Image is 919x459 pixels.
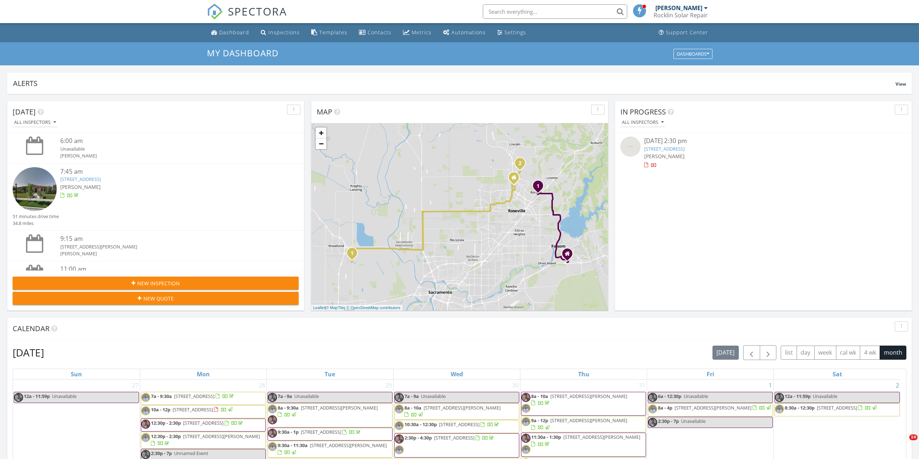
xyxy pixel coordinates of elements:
[278,429,299,435] span: 9:30a - 1p
[817,404,857,411] span: [STREET_ADDRESS]
[521,433,646,456] a: 11:30a - 1:30p [STREET_ADDRESS][PERSON_NAME]
[151,393,235,399] a: 7a - 9:30a [STREET_ADDRESS]
[658,404,772,411] a: 8a - 4p [STREET_ADDRESS][PERSON_NAME]
[395,421,404,430] img: erin_clark_work_picture.jpg
[880,346,906,360] button: month
[511,380,520,391] a: Go to July 30, 2025
[141,405,266,418] a: 10a - 12p [STREET_ADDRESS]
[352,253,356,257] div: 2720 Centennial Dr, Woodland, CA 95776
[785,404,815,411] span: 8:30a - 12:30p
[483,4,627,19] input: Search everything...
[394,420,519,433] a: 10:30a - 12:30p [STREET_ADDRESS]
[268,393,277,402] img: steve.jpg
[24,393,50,399] span: 12a - 11:59p
[395,445,404,454] img: erin_clark_work_picture.jpg
[451,29,486,36] div: Automations
[151,433,260,446] a: 12:30p - 2:30p [STREET_ADDRESS][PERSON_NAME]
[675,404,751,411] span: [STREET_ADDRESS][PERSON_NAME]
[531,393,548,399] span: 8a - 10a
[567,254,572,258] div: 187 Barnhill drive, Folsom CA 95630
[655,4,702,12] div: [PERSON_NAME]
[60,243,275,250] div: [STREET_ADDRESS][PERSON_NAME]
[814,346,836,360] button: week
[620,137,641,157] img: streetview
[60,146,275,152] div: Unavailable
[785,393,811,399] span: 12a - 11:59p
[141,392,266,405] a: 7a - 9:30a [STREET_ADDRESS]
[141,450,150,459] img: steve.jpg
[268,429,277,438] img: steve.jpg
[14,120,56,125] div: All Inspectors
[13,324,49,333] span: Calendar
[666,29,708,36] div: Support Center
[52,393,77,399] span: Unavailable
[13,107,36,117] span: [DATE]
[648,404,657,413] img: erin_clark_work_picture.jpg
[347,306,400,310] a: © OpenStreetMap contributors
[268,441,393,457] a: 9:30a - 11:30a [STREET_ADDRESS][PERSON_NAME]
[294,393,319,399] span: Unavailable
[705,369,716,379] a: Friday
[531,417,627,430] a: 9a - 12p [STREET_ADDRESS][PERSON_NAME]
[207,10,287,25] a: SPECTORA
[896,81,906,87] span: View
[514,177,518,182] div: 6518 Lonetree Blvd #2050, Rocklin CA 95765
[268,428,393,441] a: 9:30a - 1p [STREET_ADDRESS]
[60,234,275,243] div: 9:15 am
[521,445,530,454] img: erin_clark_work_picture.jpg
[301,429,341,435] span: [STREET_ADDRESS]
[421,393,446,399] span: Unavailable
[268,415,277,424] img: steve.jpg
[712,346,739,360] button: [DATE]
[183,420,224,426] span: [STREET_ADDRESS]
[13,167,299,227] a: 7:45 am [STREET_ADDRESS] [PERSON_NAME] 51 minutes drive time 34.8 miles
[268,403,393,427] a: 8a - 9:30a [STREET_ADDRESS][PERSON_NAME]
[654,12,708,19] div: Rocklin Solar Repair
[384,380,393,391] a: Go to July 29, 2025
[767,380,773,391] a: Go to August 1, 2025
[563,434,640,440] span: [STREET_ADDRESS][PERSON_NAME]
[620,137,906,169] a: [DATE] 2:30 pm [STREET_ADDRESS] [PERSON_NAME]
[228,4,287,19] span: SPECTORA
[520,163,524,167] div: 2209 Wild Plains Circle , Rocklin, CA 95765
[258,26,303,39] a: Inspections
[644,153,685,160] span: [PERSON_NAME]
[278,404,378,418] a: 8a - 9:30a [STREET_ADDRESS][PERSON_NAME]
[137,280,180,287] span: New Inspection
[521,404,530,413] img: erin_clark_work_picture.jpg
[13,292,299,305] button: New Quote
[648,403,773,416] a: 8a - 4p [STREET_ADDRESS][PERSON_NAME]
[130,380,140,391] a: Go to July 27, 2025
[268,442,277,451] img: erin_clark_work_picture.jpg
[60,152,275,159] div: [PERSON_NAME]
[637,380,647,391] a: Go to July 31, 2025
[531,417,548,424] span: 9a - 12p
[404,393,419,399] span: 7a - 9a
[151,420,181,426] span: 12:30p - 2:30p
[173,406,213,413] span: [STREET_ADDRESS]
[449,369,464,379] a: Wednesday
[326,306,346,310] a: © MapTiler
[404,434,432,441] span: 2:30p - 4:30p
[836,346,861,360] button: cal wk
[13,277,299,290] button: New Inspection
[60,167,275,176] div: 7:45 am
[395,434,404,443] img: steve.jpg
[775,403,900,416] a: 8:30a - 12:30p [STREET_ADDRESS]
[797,346,815,360] button: day
[310,442,387,449] span: [STREET_ADDRESS][PERSON_NAME]
[60,176,101,182] a: [STREET_ADDRESS]
[301,404,378,411] span: [STREET_ADDRESS][PERSON_NAME]
[620,118,665,127] button: All Inspectors
[151,420,244,426] a: 12:30p - 2:30p [STREET_ADDRESS]
[775,404,784,413] img: erin_clark_work_picture.jpg
[395,404,404,413] img: erin_clark_work_picture.jpg
[316,127,326,138] a: Zoom in
[531,434,561,440] span: 11:30a - 1:30p
[183,433,260,439] span: [STREET_ADDRESS][PERSON_NAME]
[521,393,530,402] img: steve.jpg
[538,186,542,190] div: 5230 Levison Way, Rocklin, CA 95677
[13,118,57,127] button: All Inspectors
[434,434,474,441] span: [STREET_ADDRESS]
[368,29,391,36] div: Contacts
